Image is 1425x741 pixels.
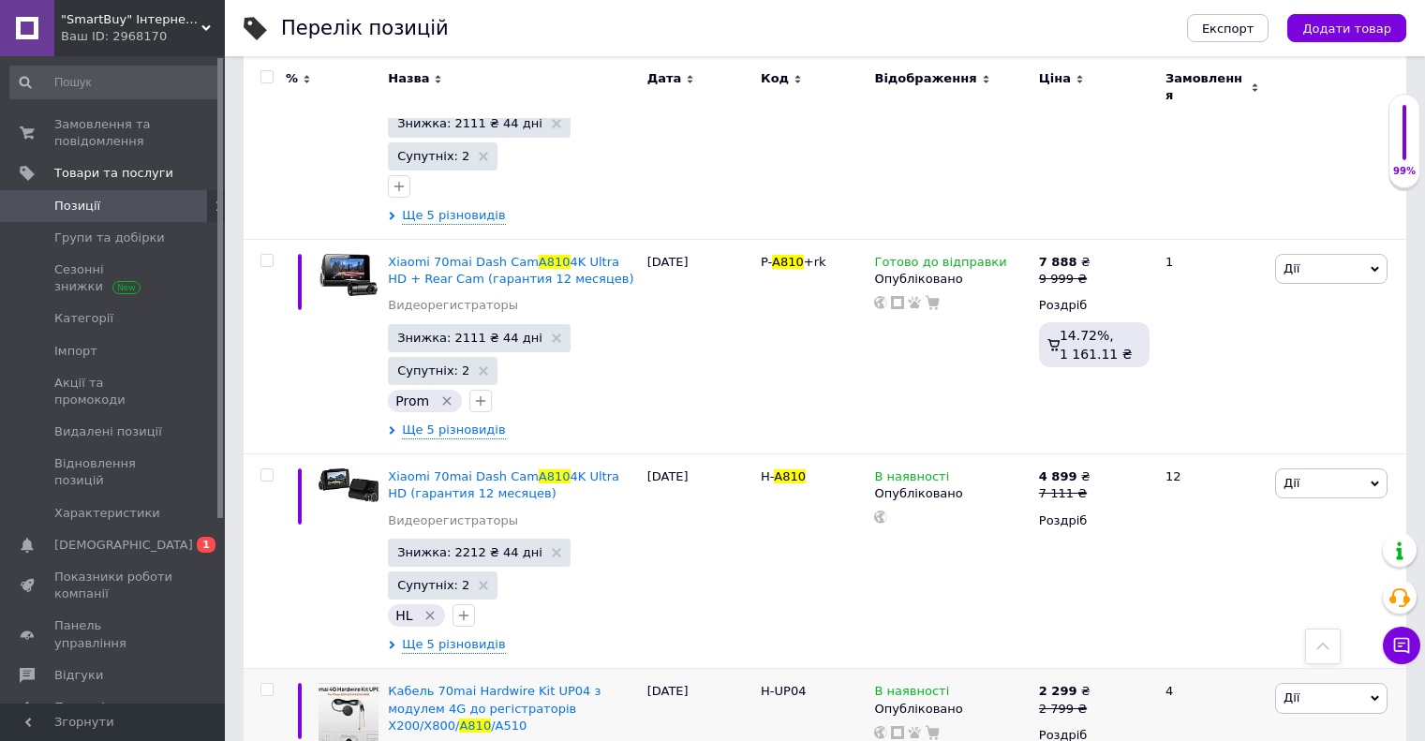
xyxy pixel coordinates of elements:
span: Дії [1284,261,1299,275]
span: Сезонні знижки [54,261,173,295]
span: Назва [388,70,429,87]
span: % [286,70,298,87]
div: [DATE] [643,240,756,454]
span: H- [761,469,774,483]
span: Супутніх: 2 [397,150,469,162]
div: 9 999 ₴ [1039,271,1091,288]
button: Додати товар [1287,14,1406,42]
b: 4 899 [1039,469,1077,483]
span: [DEMOGRAPHIC_DATA] [54,537,193,554]
a: Xiaomi 70mai Dash CamA8104K Ultra HD (гарантия 12 месяцев) [388,469,619,500]
span: Додати товар [1302,22,1391,36]
span: Експорт [1202,22,1254,36]
span: Імпорт [54,343,97,360]
div: Ваш ID: 2968170 [61,28,225,45]
div: Опубліковано [874,271,1029,288]
div: 2 799 ₴ [1039,701,1091,718]
span: /A510 [491,719,527,733]
span: Ще 5 різновидів [402,207,505,225]
span: Дата [647,70,682,87]
span: Prom [395,393,429,408]
span: Покупці [54,699,105,716]
a: Xiaomi 70mai Dash CamA8104K Ultra HD + Rear Cam (гарантия 12 месяцев) [388,255,633,286]
div: 47 [1154,24,1270,239]
span: Замовлення та повідомлення [54,116,173,150]
a: Видеорегистраторы [388,297,518,314]
span: H-UP04 [761,684,806,698]
span: Супутніх: 2 [397,364,469,377]
span: Дії [1284,476,1299,490]
span: "SmartBuy" Інтернет-магазин [61,11,201,28]
a: Видеорегистраторы [388,512,518,529]
span: +rk [804,255,826,269]
div: 12 [1154,454,1270,669]
span: Замовлення [1165,70,1246,104]
div: [DATE] [643,454,756,669]
div: Роздріб [1039,297,1150,314]
div: Роздріб [1039,512,1150,529]
b: 2 299 [1039,684,1077,698]
span: HL [395,608,412,623]
div: 99% [1389,165,1419,178]
div: [DATE] [643,24,756,239]
img: Xiaomi 70mai Dash Cam A810 4K Ultra HD (гарантия 12 месяцев) [319,468,379,502]
div: 1 [1154,240,1270,454]
span: A810 [774,469,806,483]
span: Супутніх: 2 [397,579,469,591]
div: ₴ [1039,468,1091,485]
span: Категорії [54,310,113,327]
button: Чат з покупцем [1383,627,1420,664]
span: P- [761,255,772,269]
span: Дії [1284,690,1299,704]
span: A810 [459,719,491,733]
svg: Видалити мітку [439,393,454,408]
input: Пошук [9,66,221,99]
span: Ще 5 різновидів [402,636,505,654]
span: Знижка: 2111 ₴ 44 дні [397,117,542,129]
a: Кабель 70mai Hardwire Kit UP04 з модулем 4G до регістраторів X200/X800/A810/A510 [388,684,601,732]
div: Опубліковано [874,485,1029,502]
span: Знижка: 2111 ₴ 44 дні [397,332,542,344]
div: Перелік позицій [281,19,449,38]
span: Xiaomi 70mai Dash Cam [388,255,539,269]
span: A810 [539,469,571,483]
span: Код [761,70,789,87]
span: Характеристики [54,505,160,522]
span: Відгуки [54,667,103,684]
span: Відновлення позицій [54,455,173,489]
span: Кабель 70mai Hardwire Kit UP04 з модулем 4G до регістраторів X200/X800/ [388,684,601,732]
span: A810 [539,255,571,269]
span: Ще 5 різновидів [402,422,505,439]
span: В наявності [874,684,949,704]
span: Ціна [1039,70,1071,87]
span: Акції та промокоди [54,375,173,408]
span: Видалені позиції [54,423,162,440]
span: Готово до відправки [874,255,1006,274]
span: Товари та послуги [54,165,173,182]
span: В наявності [874,469,949,489]
span: Групи та добірки [54,230,165,246]
span: Показники роботи компанії [54,569,173,602]
span: 14.72%, 1 161.11 ₴ [1060,328,1133,362]
div: ₴ [1039,683,1091,700]
span: Панель управління [54,617,173,651]
img: Xiaomi 70mai Dash Cam A810 4K Ultra HD + Rear Cam (гарантия 12 месяцев) [319,254,379,297]
b: 7 888 [1039,255,1077,269]
div: Опубліковано [874,701,1029,718]
div: 7 111 ₴ [1039,485,1091,502]
div: ₴ [1039,254,1091,271]
span: Позиції [54,198,100,215]
svg: Видалити мітку [423,608,438,623]
span: A810 [772,255,804,269]
span: Відображення [874,70,976,87]
span: Знижка: 2212 ₴ 44 дні [397,546,542,558]
span: 1 [197,537,215,553]
button: Експорт [1187,14,1269,42]
span: Xiaomi 70mai Dash Cam [388,469,539,483]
